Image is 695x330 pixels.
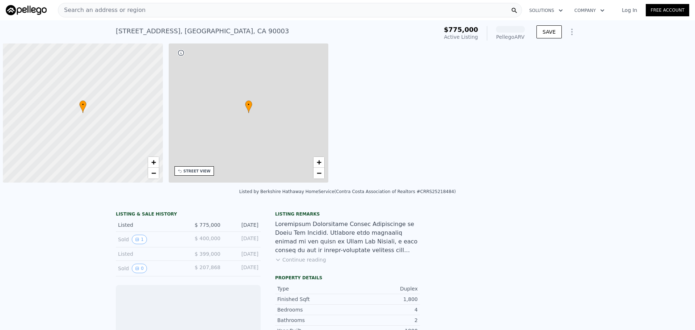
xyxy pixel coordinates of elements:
div: • [245,100,252,113]
a: Zoom in [313,157,324,168]
a: Zoom out [148,168,159,179]
img: Pellego [6,5,47,15]
div: Listed by Berkshire Hathaway HomeService (Contra Costa Association of Realtors #CRRS25218484) [239,189,456,194]
span: $ 207,868 [195,264,220,270]
div: Listed [118,250,182,258]
div: Sold [118,264,182,273]
button: View historical data [132,235,147,244]
div: [DATE] [226,264,258,273]
div: Property details [275,275,420,281]
a: Log In [613,7,646,14]
button: Continue reading [275,256,326,263]
div: Pellego ARV [496,33,525,41]
div: Type [277,285,347,292]
span: + [151,158,156,167]
button: Solutions [523,4,569,17]
span: − [151,168,156,177]
span: • [79,101,87,108]
div: Sold [118,235,182,244]
div: • [79,100,87,113]
span: − [317,168,321,177]
div: Bathrooms [277,317,347,324]
span: Search an address or region [58,6,146,14]
div: Loremipsum Dolorsitame Consec Adipiscinge se Doeiu Tem Incidid. Utlabore etdo magnaaliq enimad mi... [275,220,420,255]
a: Zoom in [148,157,159,168]
button: Show Options [565,25,579,39]
div: 4 [347,306,418,313]
div: LISTING & SALE HISTORY [116,211,261,218]
span: • [245,101,252,108]
span: $ 775,000 [195,222,220,228]
div: Bedrooms [277,306,347,313]
div: Duplex [347,285,418,292]
span: + [317,158,321,167]
a: Free Account [646,4,689,16]
div: Listing remarks [275,211,420,217]
div: 1,800 [347,296,418,303]
div: [STREET_ADDRESS] , [GEOGRAPHIC_DATA] , CA 90003 [116,26,289,36]
div: 2 [347,317,418,324]
div: [DATE] [226,221,258,229]
a: Zoom out [313,168,324,179]
span: $ 400,000 [195,235,220,241]
span: $ 399,000 [195,251,220,257]
button: View historical data [132,264,147,273]
div: STREET VIEW [184,168,211,174]
span: $775,000 [444,26,478,33]
div: Listed [118,221,182,229]
button: SAVE [536,25,562,38]
div: [DATE] [226,250,258,258]
span: Active Listing [444,34,478,40]
div: Finished Sqft [277,296,347,303]
button: Company [569,4,610,17]
div: [DATE] [226,235,258,244]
